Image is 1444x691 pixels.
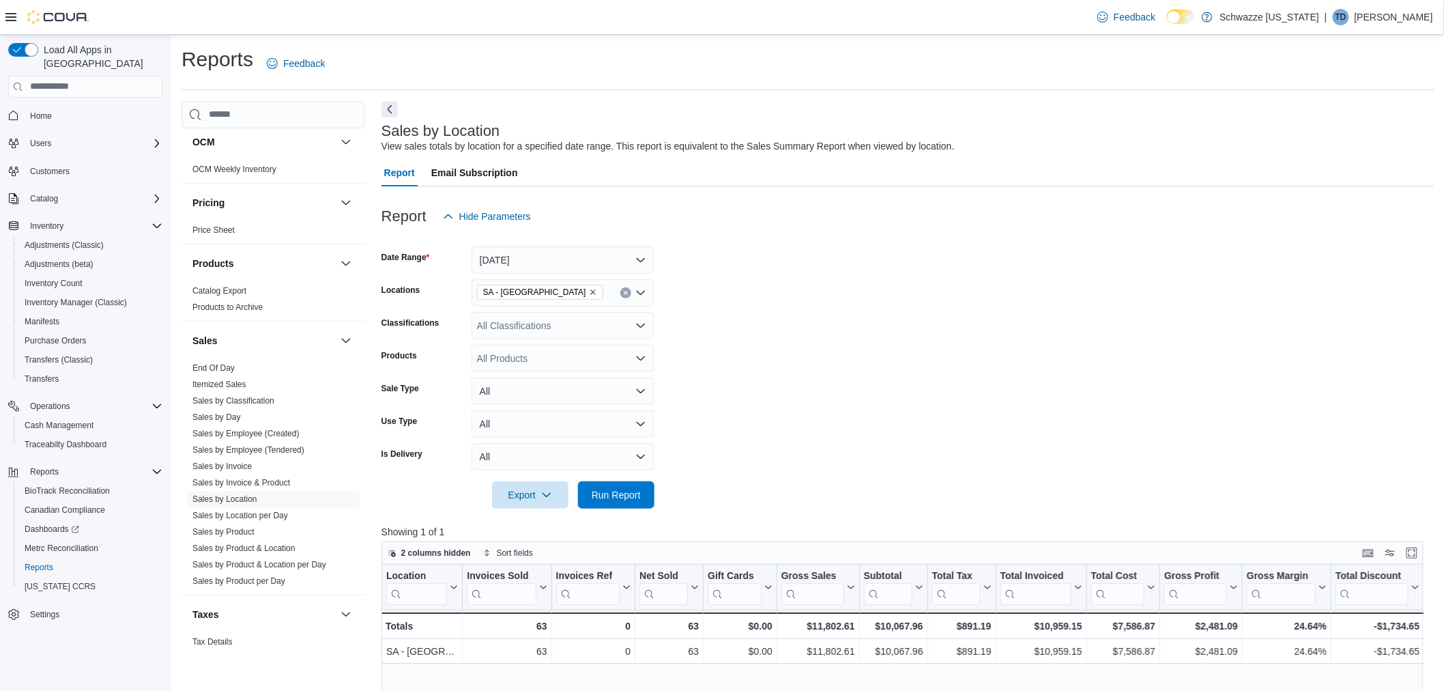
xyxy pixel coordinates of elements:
button: [DATE] [472,246,654,274]
div: View sales totals by location for a specified date range. This report is equivalent to the Sales ... [381,139,955,154]
a: Settings [25,606,65,623]
button: Gross Sales [781,569,855,604]
div: 63 [639,618,699,634]
div: 63 [467,618,547,634]
a: Sales by Location [192,494,257,504]
span: Manifests [25,316,59,327]
span: Adjustments (Classic) [25,240,104,251]
div: Pricing [182,222,365,244]
span: Settings [25,606,162,623]
label: Date Range [381,252,430,263]
div: -$1,734.65 [1335,643,1419,660]
button: Enter fullscreen [1404,545,1420,561]
div: SA - [GEOGRAPHIC_DATA] [386,643,458,660]
span: Transfers (Classic) [19,352,162,368]
button: Products [338,255,354,272]
button: 2 columns hidden [382,545,476,561]
a: Sales by Employee (Created) [192,429,300,438]
button: Total Discount [1335,569,1419,604]
div: $7,586.87 [1091,618,1155,634]
div: Invoices Sold [467,569,536,604]
div: Gift Card Sales [708,569,762,604]
label: Products [381,350,417,361]
span: Feedback [283,57,325,70]
div: Location [386,569,447,604]
button: Adjustments (Classic) [14,236,168,255]
a: Home [25,108,57,124]
label: Is Delivery [381,449,422,460]
div: $11,802.61 [781,618,855,634]
span: Adjustments (beta) [19,256,162,272]
a: Sales by Product & Location [192,544,295,553]
div: $10,959.15 [1000,643,1082,660]
button: Transfers (Classic) [14,350,168,369]
span: Sales by Product [192,526,255,537]
span: Catalog [30,193,58,204]
div: $0.00 [708,618,772,634]
button: Reports [3,462,168,481]
label: Use Type [381,416,417,427]
button: Display options [1382,545,1398,561]
div: $7,586.87 [1091,643,1155,660]
a: Sales by Invoice [192,462,252,471]
button: Total Tax [932,569,991,604]
a: Catalog Export [192,286,246,296]
span: Transfers [19,371,162,387]
button: Users [25,135,57,152]
button: OCM [192,135,335,149]
button: Open list of options [635,320,646,331]
span: Cash Management [25,420,93,431]
button: Keyboard shortcuts [1360,545,1376,561]
div: Taxes [182,634,365,672]
span: Reports [30,466,59,477]
span: Feedback [1114,10,1155,24]
button: Sales [338,333,354,349]
button: Open list of options [635,287,646,298]
button: Location [386,569,458,604]
button: Inventory Manager (Classic) [14,293,168,312]
span: Products to Archive [192,302,263,313]
div: Net Sold [639,569,688,604]
button: Sort fields [478,545,538,561]
button: Operations [3,397,168,416]
div: Subtotal [863,569,912,604]
a: Inventory Manager (Classic) [19,294,132,311]
span: Washington CCRS [19,578,162,595]
a: BioTrack Reconciliation [19,483,115,499]
span: Manifests [19,313,162,330]
div: Totals [386,618,458,634]
button: Metrc Reconciliation [14,539,168,558]
a: Price Sheet [192,225,235,235]
button: Clear input [620,287,631,298]
span: Transfers (Classic) [25,354,93,365]
button: Reports [14,558,168,577]
span: Users [25,135,162,152]
button: BioTrack Reconciliation [14,481,168,500]
button: Catalog [3,189,168,208]
a: Feedback [261,50,330,77]
span: Inventory Manager (Classic) [19,294,162,311]
span: Sales by Employee (Tendered) [192,445,304,455]
div: Invoices Sold [467,569,536,582]
span: Sort fields [497,548,533,559]
span: Sales by Invoice [192,461,252,472]
span: Purchase Orders [25,335,87,346]
button: Reports [25,464,64,480]
button: Adjustments (beta) [14,255,168,274]
div: Gross Sales [781,569,844,582]
div: Net Sold [639,569,688,582]
span: 2 columns hidden [401,548,471,559]
span: OCM Weekly Inventory [192,164,276,175]
div: Subtotal [863,569,912,582]
a: Sales by Invoice & Product [192,478,290,488]
div: Gross Margin [1247,569,1316,604]
button: Subtotal [863,569,923,604]
a: Itemized Sales [192,380,246,389]
span: Sales by Product & Location per Day [192,559,326,570]
div: $891.19 [932,643,991,660]
span: Report [384,159,415,186]
span: Reports [25,562,53,573]
a: Products to Archive [192,302,263,312]
span: SA - Denver [477,285,603,300]
span: TD [1335,9,1346,25]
